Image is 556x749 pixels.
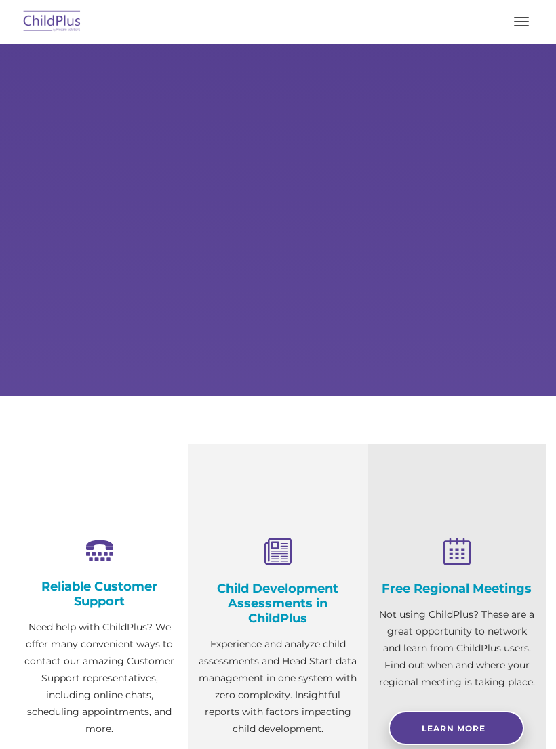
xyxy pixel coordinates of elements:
p: Need help with ChildPlus? We offer many convenient ways to contact our amazing Customer Support r... [20,619,178,737]
p: Experience and analyze child assessments and Head Start data management in one system with zero c... [199,636,357,737]
h4: Reliable Customer Support [20,579,178,609]
h4: Free Regional Meetings [378,581,536,596]
span: Learn More [422,723,485,733]
img: ChildPlus by Procare Solutions [20,6,84,38]
a: Learn More [389,711,524,745]
h4: Child Development Assessments in ChildPlus [199,581,357,626]
p: Not using ChildPlus? These are a great opportunity to network and learn from ChildPlus users. Fin... [378,606,536,691]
